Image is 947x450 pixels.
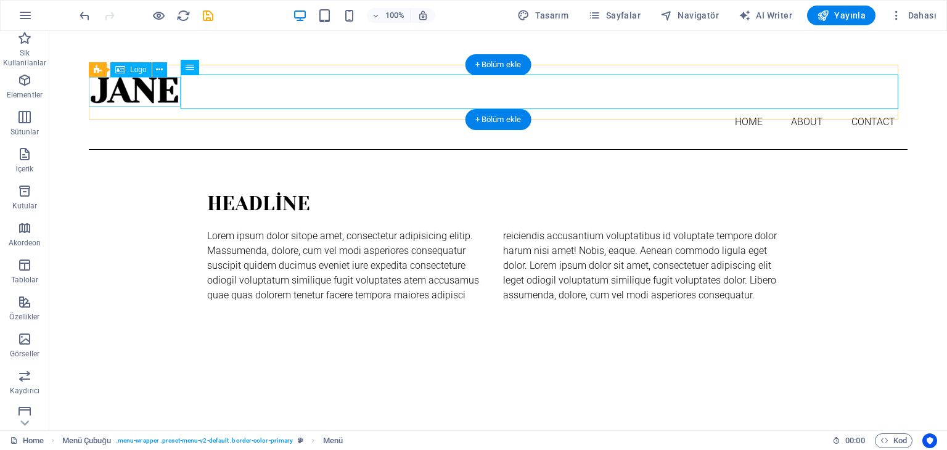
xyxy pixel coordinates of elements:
[885,6,941,25] button: Dahası
[11,275,39,285] p: Tablolar
[62,433,343,448] nav: breadcrumb
[10,127,39,137] p: Sütunlar
[845,433,864,448] span: 00 00
[200,8,215,23] button: save
[512,6,573,25] div: Tasarım (Ctrl+Alt+Y)
[9,312,39,322] p: Özellikler
[7,90,43,100] p: Elementler
[12,201,38,211] p: Kutular
[201,9,215,23] i: Kaydet (Ctrl+S)
[854,436,856,445] span: :
[739,9,792,22] span: AI Writer
[10,386,39,396] p: Kaydırıcı
[298,437,303,444] i: Bu element, özelleştirilebilir bir ön ayar
[655,6,724,25] button: Navigatör
[9,238,41,248] p: Akordeon
[660,9,719,22] span: Navigatör
[583,6,646,25] button: Sayfalar
[10,349,39,359] p: Görseller
[176,8,191,23] button: reload
[734,6,797,25] button: AI Writer
[176,9,191,23] i: Sayfayı yeniden yükleyin
[151,8,166,23] button: Ön izleme modundan çıkıp düzenlemeye devam etmek için buraya tıklayın
[417,10,428,21] i: Yeniden boyutlandırmada yakınlaştırma düzeyini seçilen cihaza uyacak şekilde otomatik olarak ayarla.
[517,9,568,22] span: Tasarım
[78,9,92,23] i: Geri al: Menü öğelerini değiştir (Ctrl+Z)
[116,433,293,448] span: . menu-wrapper .preset-menu-v2-default .border-color-primary
[367,8,411,23] button: 100%
[880,433,907,448] span: Kod
[512,6,573,25] button: Tasarım
[832,433,865,448] h6: Oturum süresi
[15,164,33,174] p: İçerik
[77,8,92,23] button: undo
[890,9,937,22] span: Dahası
[807,6,875,25] button: Yayınla
[875,433,912,448] button: Kod
[10,433,44,448] a: Seçimi iptal etmek için tıkla. Sayfaları açmak için çift tıkla
[817,9,866,22] span: Yayınla
[323,433,343,448] span: Seçmek için tıkla. Düzenlemek için çift tıkla
[465,54,531,75] div: + Bölüm ekle
[465,109,531,130] div: + Bölüm ekle
[62,433,111,448] span: Seçmek için tıkla. Düzenlemek için çift tıkla
[130,66,147,73] span: Logo
[588,9,641,22] span: Sayfalar
[922,433,937,448] button: Usercentrics
[385,8,405,23] h6: 100%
